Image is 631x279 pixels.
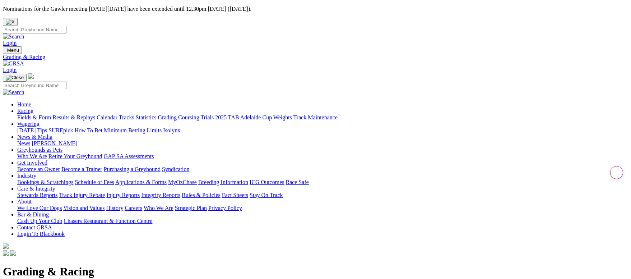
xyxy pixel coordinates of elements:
[106,205,123,211] a: History
[104,166,161,172] a: Purchasing a Greyhound
[208,205,242,211] a: Privacy Policy
[144,205,173,211] a: Who We Are
[17,153,628,160] div: Greyhounds as Pets
[61,166,102,172] a: Become a Trainer
[3,265,628,278] h1: Grading & Racing
[119,114,134,120] a: Tracks
[17,192,57,198] a: Stewards Reports
[163,127,180,133] a: Isolynx
[293,114,338,120] a: Track Maintenance
[168,179,197,185] a: MyOzChase
[17,147,62,153] a: Greyhounds as Pets
[17,205,62,211] a: We Love Our Dogs
[250,179,284,185] a: ICG Outcomes
[17,140,30,146] a: News
[17,101,31,108] a: Home
[17,114,628,121] div: Racing
[52,114,95,120] a: Results & Replays
[17,127,47,133] a: [DATE] Tips
[3,74,27,82] button: Toggle navigation
[10,250,16,256] img: twitter.svg
[17,186,55,192] a: Care & Integrity
[136,114,157,120] a: Statistics
[97,114,117,120] a: Calendar
[17,211,49,218] a: Bar & Dining
[3,18,18,26] button: Close
[17,198,32,205] a: About
[198,179,248,185] a: Breeding Information
[106,192,140,198] a: Injury Reports
[215,114,272,120] a: 2025 TAB Adelaide Cup
[273,114,292,120] a: Weights
[63,205,105,211] a: Vision and Values
[3,243,9,249] img: logo-grsa-white.png
[17,173,36,179] a: Industry
[200,114,214,120] a: Trials
[3,33,24,40] img: Search
[17,218,628,224] div: Bar & Dining
[3,26,66,33] input: Search
[6,75,24,81] img: Close
[75,179,114,185] a: Schedule of Fees
[250,192,283,198] a: Stay On Track
[17,153,47,159] a: Who We Are
[3,6,628,12] p: Nominations for the Gawler meeting [DATE][DATE] have been extended until 12.30pm [DATE] ([DATE]).
[182,192,221,198] a: Rules & Policies
[17,179,628,186] div: Industry
[7,47,19,53] span: Menu
[162,166,189,172] a: Syndication
[3,40,17,46] a: Login
[104,127,162,133] a: Minimum Betting Limits
[17,166,60,172] a: Become an Owner
[3,54,628,60] a: Grading & Racing
[17,134,52,140] a: News & Media
[17,224,52,230] a: Contact GRSA
[158,114,177,120] a: Grading
[222,192,248,198] a: Fact Sheets
[115,179,167,185] a: Applications & Forms
[3,250,9,256] img: facebook.svg
[178,114,199,120] a: Coursing
[28,73,34,79] img: logo-grsa-white.png
[17,205,628,211] div: About
[17,108,33,114] a: Racing
[17,160,47,166] a: Get Involved
[32,140,77,146] a: [PERSON_NAME]
[17,218,62,224] a: Cash Up Your Club
[17,192,628,198] div: Care & Integrity
[75,127,103,133] a: How To Bet
[3,82,66,89] input: Search
[3,46,22,54] button: Toggle navigation
[141,192,180,198] a: Integrity Reports
[6,19,15,25] img: X
[286,179,308,185] a: Race Safe
[59,192,105,198] a: Track Injury Rebate
[175,205,207,211] a: Strategic Plan
[17,179,73,185] a: Bookings & Scratchings
[48,153,102,159] a: Retire Your Greyhound
[104,153,154,159] a: GAP SA Assessments
[48,127,73,133] a: SUREpick
[17,231,65,237] a: Login To Blackbook
[17,114,51,120] a: Fields & Form
[64,218,152,224] a: Chasers Restaurant & Function Centre
[17,121,40,127] a: Wagering
[17,166,628,173] div: Get Involved
[17,127,628,134] div: Wagering
[3,89,24,96] img: Search
[17,140,628,147] div: News & Media
[125,205,142,211] a: Careers
[3,67,17,73] a: Login
[3,60,24,67] img: GRSA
